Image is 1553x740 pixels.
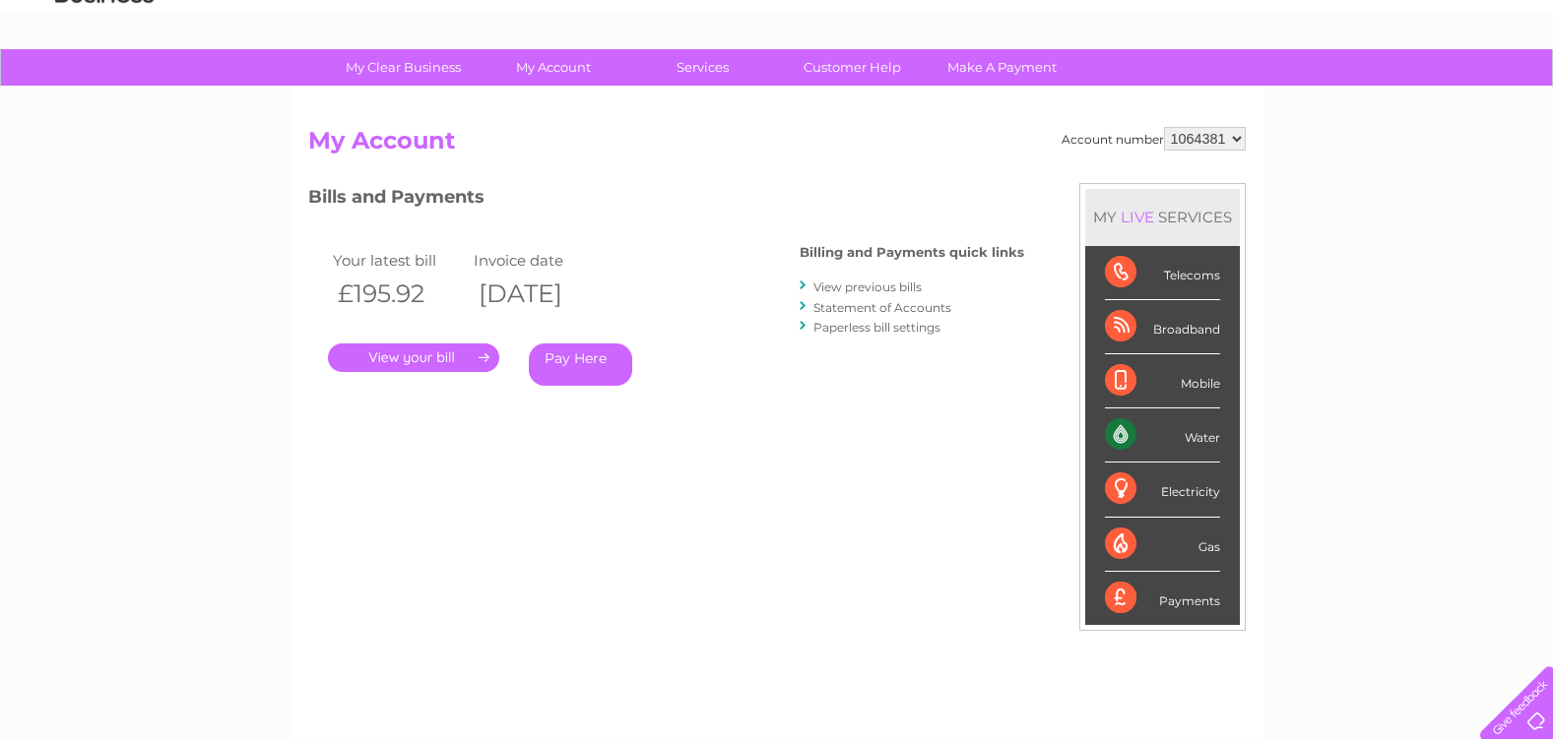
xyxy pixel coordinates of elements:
td: Invoice date [469,247,611,274]
div: Telecoms [1105,246,1220,300]
div: Clear Business is a trading name of Verastar Limited (registered in [GEOGRAPHIC_DATA] No. 3667643... [312,11,1243,95]
a: Water [1206,84,1244,98]
a: My Account [472,49,634,86]
div: LIVE [1117,208,1158,226]
div: Payments [1105,572,1220,625]
h4: Billing and Payments quick links [800,245,1024,260]
a: Customer Help [771,49,934,86]
div: MY SERVICES [1085,189,1240,245]
a: Contact [1422,84,1470,98]
h3: Bills and Payments [308,183,1024,217]
a: Services [621,49,784,86]
a: My Clear Business [322,49,485,86]
td: Your latest bill [328,247,470,274]
a: Log out [1488,84,1534,98]
a: Statement of Accounts [813,300,951,315]
img: logo.png [54,51,155,111]
a: Telecoms [1311,84,1370,98]
a: Make A Payment [921,49,1083,86]
a: . [328,343,499,372]
div: Gas [1105,518,1220,572]
div: Mobile [1105,354,1220,408]
a: Pay Here [529,343,632,386]
h2: My Account [308,127,1246,164]
a: View previous bills [813,279,922,294]
th: £195.92 [328,274,470,314]
a: Paperless bill settings [813,320,940,335]
th: [DATE] [469,274,611,314]
div: Water [1105,408,1220,462]
a: 0333 014 3131 [1182,10,1318,34]
a: Blog [1382,84,1410,98]
div: Account number [1062,127,1246,151]
div: Electricity [1105,462,1220,517]
a: Energy [1256,84,1299,98]
div: Broadband [1105,300,1220,354]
